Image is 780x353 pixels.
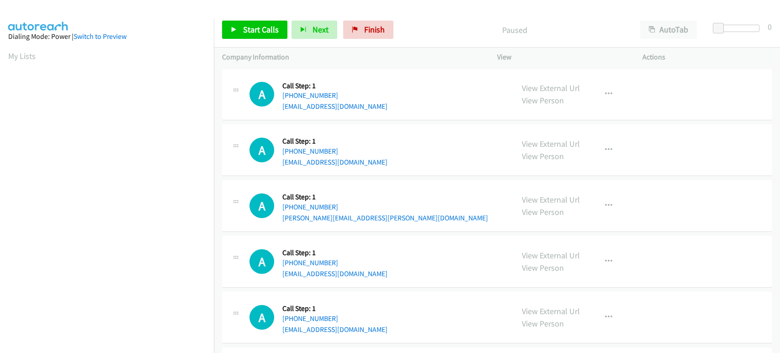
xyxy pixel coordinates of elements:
[282,137,387,146] h5: Call Step: 1
[522,83,580,93] a: View External Url
[249,193,274,218] div: The call is yet to be attempted
[249,138,274,162] div: The call is yet to be attempted
[243,24,279,35] span: Start Calls
[522,250,580,261] a: View External Url
[313,24,329,35] span: Next
[522,194,580,205] a: View External Url
[282,248,387,257] h5: Call Step: 1
[222,52,481,63] p: Company Information
[768,21,772,33] div: 0
[522,318,564,329] a: View Person
[249,305,274,330] div: The call is yet to be attempted
[497,52,626,63] p: View
[249,82,274,107] h1: A
[8,51,36,61] a: My Lists
[406,24,624,36] p: Paused
[249,305,274,330] h1: A
[282,193,488,202] h5: Call Step: 1
[642,52,772,63] p: Actions
[282,91,338,100] a: [PHONE_NUMBER]
[522,95,564,106] a: View Person
[522,262,564,273] a: View Person
[717,25,759,32] div: Delay between calls (in seconds)
[282,147,338,155] a: [PHONE_NUMBER]
[282,203,338,211] a: [PHONE_NUMBER]
[249,82,274,107] div: The call is yet to be attempted
[249,138,274,162] h1: A
[282,102,387,111] a: [EMAIL_ADDRESS][DOMAIN_NAME]
[640,21,697,39] button: AutoTab
[282,325,387,334] a: [EMAIL_ADDRESS][DOMAIN_NAME]
[522,306,580,316] a: View External Url
[74,32,127,41] a: Switch to Preview
[343,21,393,39] a: Finish
[282,314,338,323] a: [PHONE_NUMBER]
[282,258,338,267] a: [PHONE_NUMBER]
[282,81,387,91] h5: Call Step: 1
[249,249,274,274] div: The call is yet to be attempted
[522,151,564,161] a: View Person
[522,207,564,217] a: View Person
[282,304,387,313] h5: Call Step: 1
[282,158,387,166] a: [EMAIL_ADDRESS][DOMAIN_NAME]
[222,21,287,39] a: Start Calls
[522,139,580,149] a: View External Url
[292,21,337,39] button: Next
[364,24,385,35] span: Finish
[249,249,274,274] h1: A
[8,31,206,42] div: Dialing Mode: Power |
[282,269,387,278] a: [EMAIL_ADDRESS][DOMAIN_NAME]
[249,193,274,218] h1: A
[282,214,488,222] a: [PERSON_NAME][EMAIL_ADDRESS][PERSON_NAME][DOMAIN_NAME]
